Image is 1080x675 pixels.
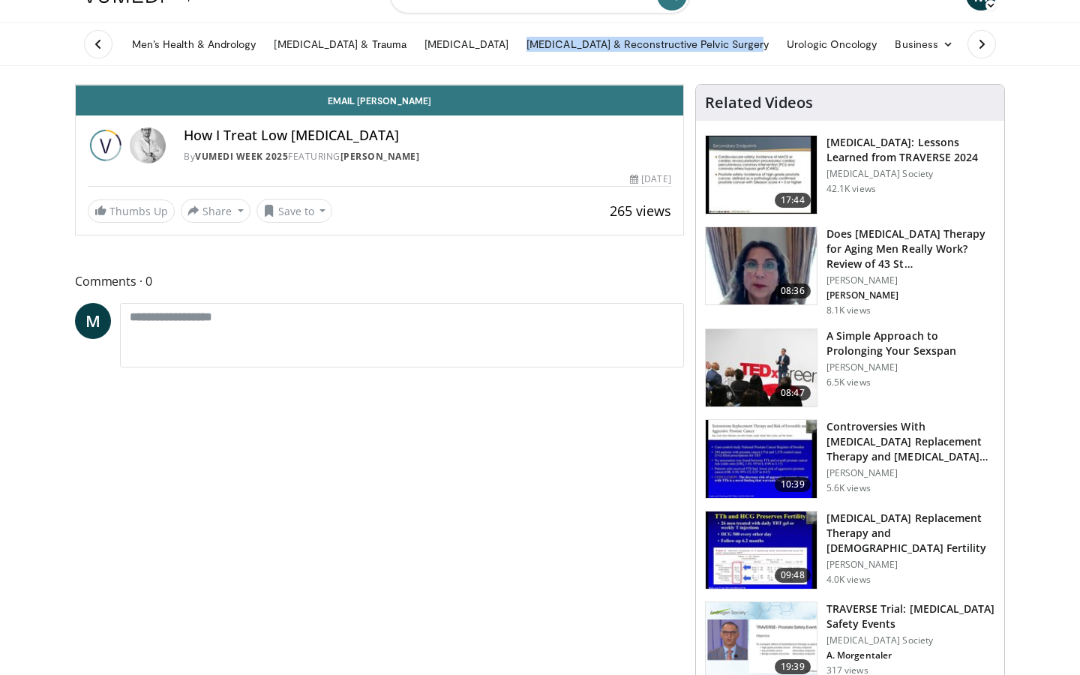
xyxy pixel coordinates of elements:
[195,150,288,163] a: Vumedi Week 2025
[826,361,995,373] p: [PERSON_NAME]
[826,574,871,586] p: 4.0K views
[705,135,995,214] a: 17:44 [MEDICAL_DATA]: Lessons Learned from TRAVERSE 2024 [MEDICAL_DATA] Society 42.1K views
[706,227,817,305] img: 4d4bce34-7cbb-4531-8d0c-5308a71d9d6c.150x105_q85_crop-smart_upscale.jpg
[826,183,876,195] p: 42.1K views
[775,193,811,208] span: 17:44
[630,172,670,186] div: [DATE]
[517,29,778,59] a: [MEDICAL_DATA] & Reconstructive Pelvic Surgery
[826,168,995,180] p: [MEDICAL_DATA] Society
[705,419,995,499] a: 10:39 Controversies With [MEDICAL_DATA] Replacement Therapy and [MEDICAL_DATA] Can… [PERSON_NAME]...
[415,29,517,59] a: [MEDICAL_DATA]
[775,385,811,400] span: 08:47
[705,94,813,112] h4: Related Videos
[826,482,871,494] p: 5.6K views
[826,274,995,286] p: [PERSON_NAME]
[123,29,265,59] a: Men’s Health & Andrology
[705,328,995,408] a: 08:47 A Simple Approach to Prolonging Your Sexspan [PERSON_NAME] 6.5K views
[775,659,811,674] span: 19:39
[826,304,871,316] p: 8.1K views
[778,29,886,59] a: Urologic Oncology
[184,127,671,144] h4: How I Treat Low [MEDICAL_DATA]
[826,634,995,646] p: [MEDICAL_DATA] Society
[184,150,671,163] div: By FEATURING
[775,477,811,492] span: 10:39
[826,376,871,388] p: 6.5K views
[256,199,333,223] button: Save to
[88,127,124,163] img: Vumedi Week 2025
[826,328,995,358] h3: A Simple Approach to Prolonging Your Sexspan
[826,601,995,631] h3: TRAVERSE Trial: [MEDICAL_DATA] Safety Events
[826,135,995,165] h3: [MEDICAL_DATA]: Lessons Learned from TRAVERSE 2024
[826,649,995,661] p: A. Morgentaler
[705,226,995,316] a: 08:36 Does [MEDICAL_DATA] Therapy for Aging Men Really Work? Review of 43 St… [PERSON_NAME] [PERS...
[826,559,995,571] p: [PERSON_NAME]
[705,511,995,590] a: 09:48 [MEDICAL_DATA] Replacement Therapy and [DEMOGRAPHIC_DATA] Fertility [PERSON_NAME] 4.0K views
[76,85,683,85] video-js: Video Player
[181,199,250,223] button: Share
[775,568,811,583] span: 09:48
[706,420,817,498] img: 418933e4-fe1c-4c2e-be56-3ce3ec8efa3b.150x105_q85_crop-smart_upscale.jpg
[75,271,684,291] span: Comments 0
[76,85,683,115] a: Email [PERSON_NAME]
[775,283,811,298] span: 08:36
[130,127,166,163] img: Avatar
[826,511,995,556] h3: [MEDICAL_DATA] Replacement Therapy and [DEMOGRAPHIC_DATA] Fertility
[826,467,995,479] p: [PERSON_NAME]
[706,329,817,407] img: c4bd4661-e278-4c34-863c-57c104f39734.150x105_q85_crop-smart_upscale.jpg
[88,199,175,223] a: Thumbs Up
[340,150,420,163] a: [PERSON_NAME]
[826,289,995,301] p: [PERSON_NAME]
[610,202,671,220] span: 265 views
[826,419,995,464] h3: Controversies With [MEDICAL_DATA] Replacement Therapy and [MEDICAL_DATA] Can…
[706,511,817,589] img: 58e29ddd-d015-4cd9-bf96-f28e303b730c.150x105_q85_crop-smart_upscale.jpg
[75,303,111,339] a: M
[886,29,962,59] a: Business
[706,136,817,214] img: 1317c62a-2f0d-4360-bee0-b1bff80fed3c.150x105_q85_crop-smart_upscale.jpg
[265,29,415,59] a: [MEDICAL_DATA] & Trauma
[826,226,995,271] h3: Does [MEDICAL_DATA] Therapy for Aging Men Really Work? Review of 43 St…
